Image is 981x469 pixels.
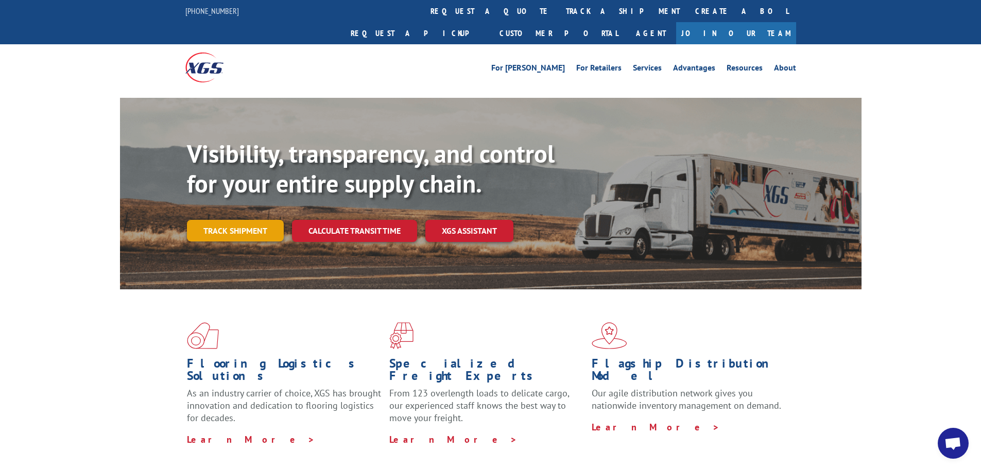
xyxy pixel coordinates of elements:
[576,64,622,75] a: For Retailers
[727,64,763,75] a: Resources
[343,22,492,44] a: Request a pickup
[492,22,626,44] a: Customer Portal
[187,387,381,424] span: As an industry carrier of choice, XGS has brought innovation and dedication to flooring logistics...
[491,64,565,75] a: For [PERSON_NAME]
[676,22,796,44] a: Join Our Team
[187,137,555,199] b: Visibility, transparency, and control for your entire supply chain.
[389,357,584,387] h1: Specialized Freight Experts
[592,387,781,411] span: Our agile distribution network gives you nationwide inventory management on demand.
[187,357,382,387] h1: Flooring Logistics Solutions
[938,428,969,459] div: Open chat
[626,22,676,44] a: Agent
[187,220,284,241] a: Track shipment
[292,220,417,242] a: Calculate transit time
[425,220,513,242] a: XGS ASSISTANT
[592,322,627,349] img: xgs-icon-flagship-distribution-model-red
[389,322,414,349] img: xgs-icon-focused-on-flooring-red
[389,387,584,433] p: From 123 overlength loads to delicate cargo, our experienced staff knows the best way to move you...
[592,357,786,387] h1: Flagship Distribution Model
[673,64,715,75] a: Advantages
[187,433,315,445] a: Learn More >
[633,64,662,75] a: Services
[185,6,239,16] a: [PHONE_NUMBER]
[774,64,796,75] a: About
[389,433,518,445] a: Learn More >
[592,421,720,433] a: Learn More >
[187,322,219,349] img: xgs-icon-total-supply-chain-intelligence-red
